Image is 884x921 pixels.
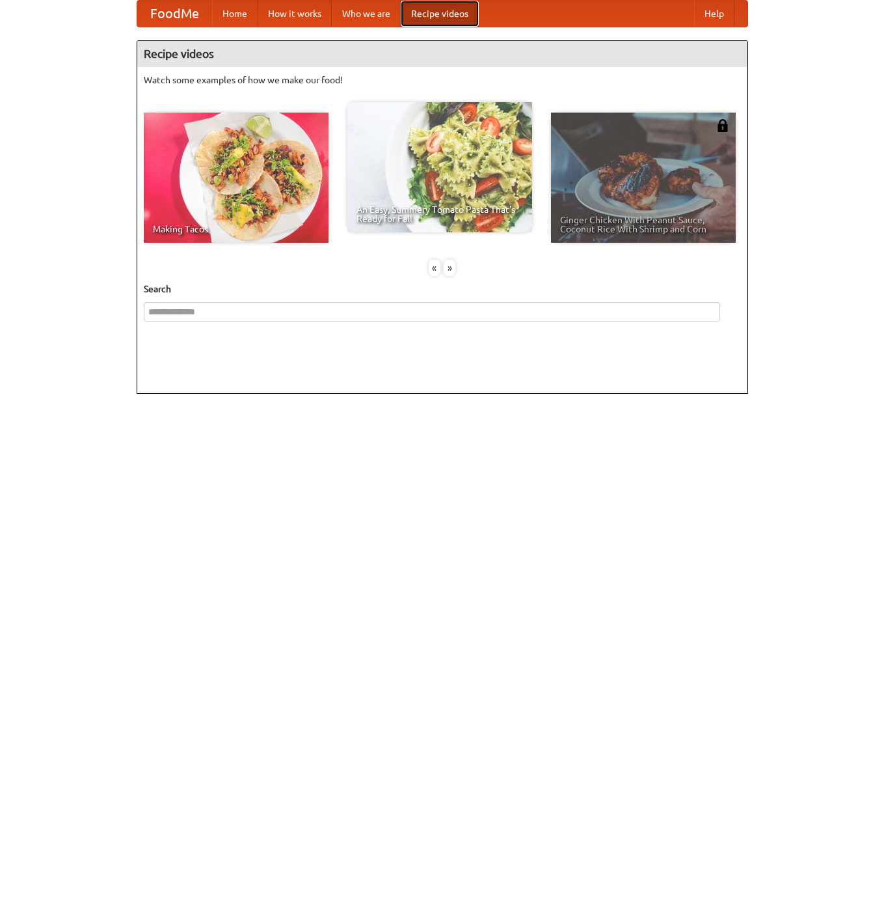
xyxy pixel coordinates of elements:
a: How it works [258,1,332,27]
a: Recipe videos [401,1,479,27]
a: Who we are [332,1,401,27]
span: Making Tacos [153,225,319,234]
span: An Easy, Summery Tomato Pasta That's Ready for Fall [356,205,523,223]
img: 483408.png [716,119,729,132]
p: Watch some examples of how we make our food! [144,74,741,87]
div: « [429,260,440,276]
a: An Easy, Summery Tomato Pasta That's Ready for Fall [347,102,532,232]
h4: Recipe videos [137,41,747,67]
a: FoodMe [137,1,212,27]
div: » [444,260,455,276]
a: Home [212,1,258,27]
a: Help [694,1,734,27]
a: Making Tacos [144,113,328,243]
h5: Search [144,282,741,296]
